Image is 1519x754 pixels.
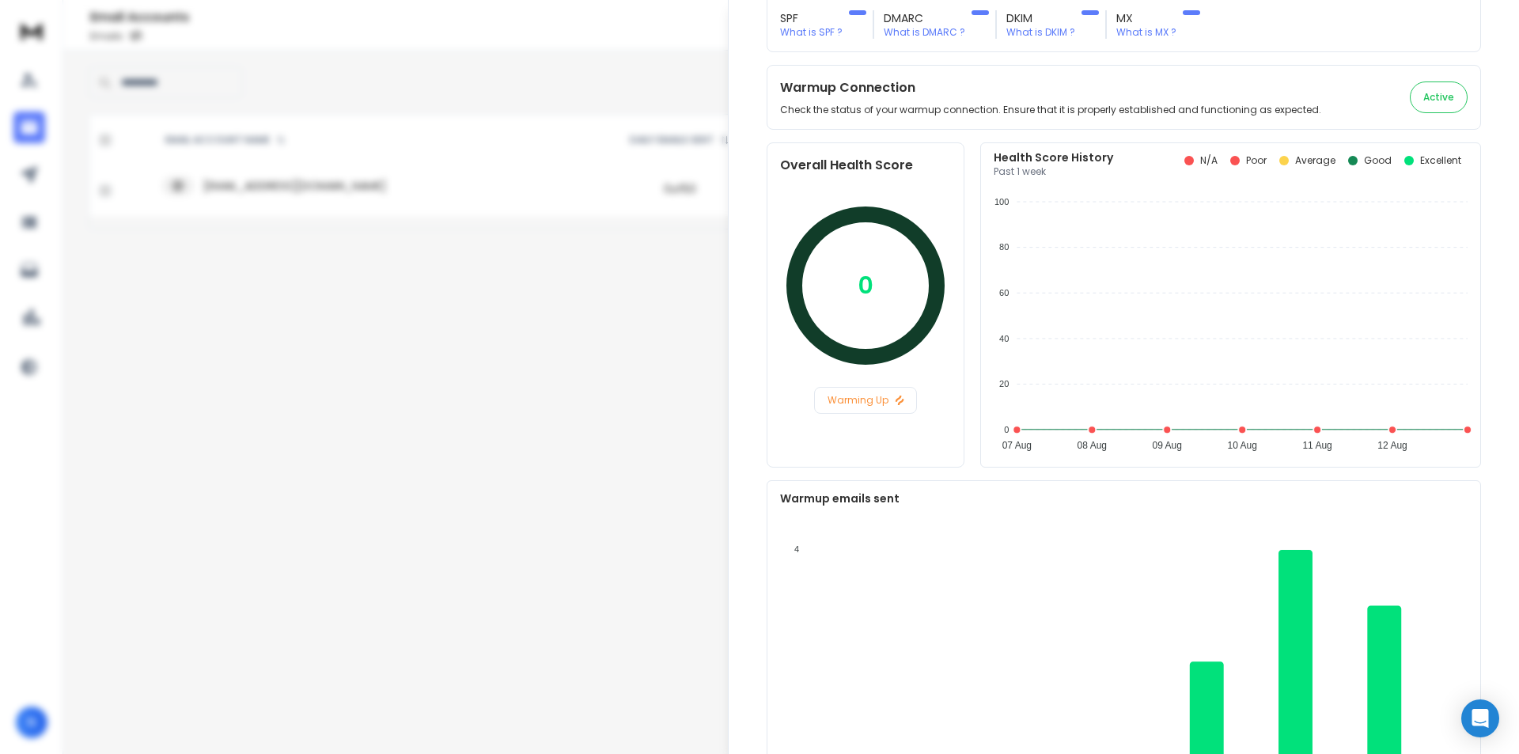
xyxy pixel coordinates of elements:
[1295,154,1335,167] p: Average
[1200,154,1218,167] p: N/A
[1004,425,1009,434] tspan: 0
[999,334,1009,343] tspan: 40
[1002,440,1032,451] tspan: 07 Aug
[884,10,965,26] h3: DMARC
[780,26,843,39] p: What is SPF ?
[1246,154,1267,167] p: Poor
[884,26,965,39] p: What is DMARC ?
[1078,440,1107,451] tspan: 08 Aug
[780,10,843,26] h3: SPF
[1116,10,1176,26] h3: MX
[1377,440,1407,451] tspan: 12 Aug
[1302,440,1331,451] tspan: 11 Aug
[1461,699,1499,737] div: Open Intercom Messenger
[1116,26,1176,39] p: What is MX ?
[999,288,1009,297] tspan: 60
[1006,26,1075,39] p: What is DKIM ?
[1420,154,1461,167] p: Excellent
[780,156,951,175] h2: Overall Health Score
[994,197,1009,206] tspan: 100
[780,104,1321,116] p: Check the status of your warmup connection. Ensure that it is properly established and functionin...
[1006,10,1075,26] h3: DKIM
[1153,440,1182,451] tspan: 09 Aug
[780,491,1468,506] p: Warmup emails sent
[858,271,873,300] p: 0
[1364,154,1392,167] p: Good
[994,165,1113,178] p: Past 1 week
[1227,440,1256,451] tspan: 10 Aug
[999,379,1009,388] tspan: 20
[999,242,1009,252] tspan: 80
[821,394,910,407] p: Warming Up
[1410,81,1468,113] button: Active
[794,544,799,554] tspan: 4
[780,78,1321,97] h2: Warmup Connection
[994,150,1113,165] p: Health Score History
